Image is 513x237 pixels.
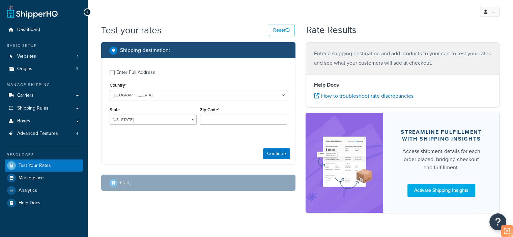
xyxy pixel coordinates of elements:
[19,175,44,181] span: Marketplace
[77,54,78,59] span: 1
[5,82,83,88] div: Manage Shipping
[17,27,40,33] span: Dashboard
[5,89,83,102] a: Carriers
[200,107,219,112] label: Zip Code*
[5,172,83,184] a: Marketplace
[110,70,115,75] input: Enter Full Address
[306,25,357,35] h2: Rate Results
[17,131,58,137] span: Advanced Features
[314,92,414,100] a: How to troubleshoot rate discrepancies
[101,24,162,37] h1: Test your rates
[17,93,34,98] span: Carriers
[19,163,51,169] span: Test Your Rates
[407,184,475,197] a: Activate Shipping Insights
[314,49,491,68] p: Enter a shipping destination and add products to your cart to test your rates and see what your c...
[116,68,155,77] div: Enter Full Address
[489,213,506,230] button: Open Resource Center
[399,129,483,142] div: Streamline Fulfillment with Shipping Insights
[5,127,83,140] a: Advanced Features4
[19,200,40,206] span: Help Docs
[5,50,83,63] li: Websites
[120,47,170,53] h2: Shipping destination :
[399,147,483,172] div: Access shipment details for each order placed, bridging checkout and fulfillment.
[120,180,131,186] h2: Cart :
[17,106,49,111] span: Shipping Rules
[269,25,294,36] button: Reset
[5,43,83,49] div: Basic Setup
[5,159,83,172] a: Test Your Rates
[19,188,37,194] span: Analytics
[5,197,83,209] a: Help Docs
[5,63,83,75] a: Origins3
[5,102,83,115] a: Shipping Rules
[17,118,30,124] span: Boxes
[17,54,36,59] span: Websites
[316,123,373,203] img: feature-image-si-e24932ea9b9fcd0ff835db86be1ff8d589347e8876e1638d903ea230a36726be.png
[5,115,83,127] a: Boxes
[76,66,78,72] span: 3
[110,107,120,112] label: State
[5,24,83,36] a: Dashboard
[76,131,78,137] span: 4
[5,152,83,158] div: Resources
[5,63,83,75] li: Origins
[17,66,32,72] span: Origins
[5,184,83,197] a: Analytics
[110,83,126,88] label: Country*
[263,148,290,159] button: Continue
[5,127,83,140] li: Advanced Features
[5,50,83,63] a: Websites1
[314,81,491,89] h4: Help Docs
